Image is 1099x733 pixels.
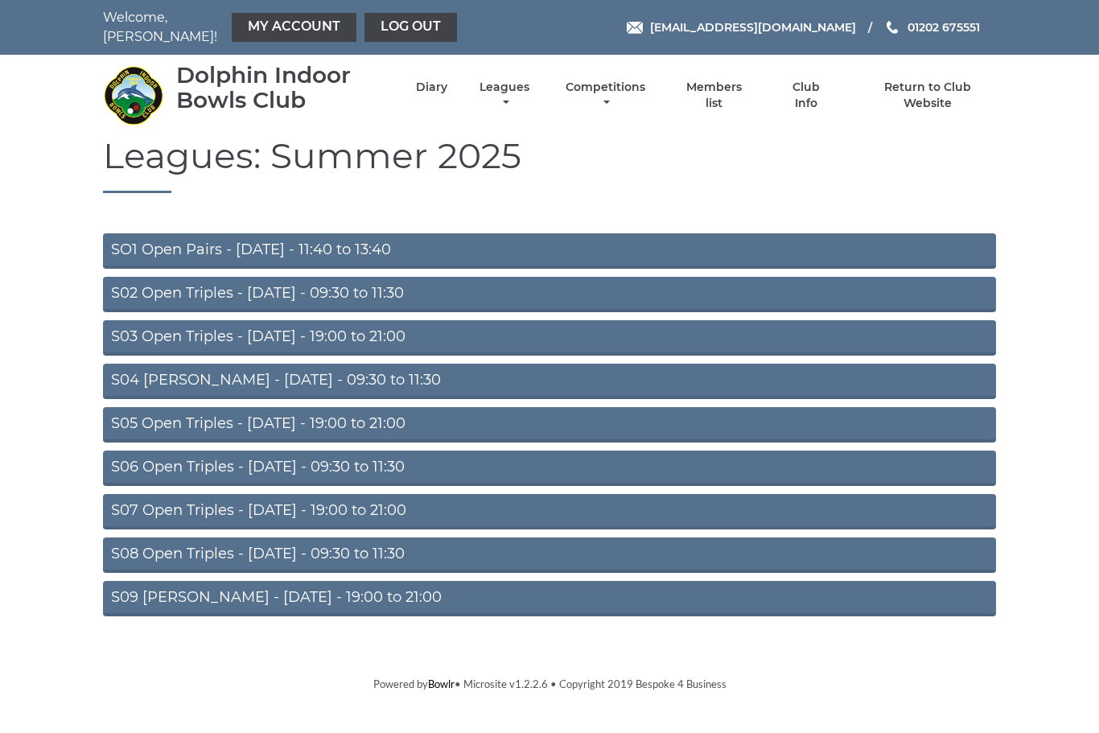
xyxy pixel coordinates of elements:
[103,407,996,443] a: S05 Open Triples - [DATE] - 19:00 to 21:00
[103,537,996,573] a: S08 Open Triples - [DATE] - 09:30 to 11:30
[103,277,996,312] a: S02 Open Triples - [DATE] - 09:30 to 11:30
[884,19,980,36] a: Phone us 01202 675551
[103,451,996,486] a: S06 Open Triples - [DATE] - 09:30 to 11:30
[562,80,649,111] a: Competitions
[887,21,898,34] img: Phone us
[650,20,856,35] span: [EMAIL_ADDRESS][DOMAIN_NAME]
[627,19,856,36] a: Email [EMAIL_ADDRESS][DOMAIN_NAME]
[627,22,643,34] img: Email
[428,677,455,690] a: Bowlr
[103,65,163,126] img: Dolphin Indoor Bowls Club
[103,233,996,269] a: SO1 Open Pairs - [DATE] - 11:40 to 13:40
[103,364,996,399] a: S04 [PERSON_NAME] - [DATE] - 09:30 to 11:30
[103,320,996,356] a: S03 Open Triples - [DATE] - 19:00 to 21:00
[103,8,461,47] nav: Welcome, [PERSON_NAME]!
[103,494,996,529] a: S07 Open Triples - [DATE] - 19:00 to 21:00
[475,80,533,111] a: Leagues
[780,80,832,111] a: Club Info
[908,20,980,35] span: 01202 675551
[416,80,447,95] a: Diary
[103,581,996,616] a: S09 [PERSON_NAME] - [DATE] - 19:00 to 21:00
[860,80,996,111] a: Return to Club Website
[373,677,726,690] span: Powered by • Microsite v1.2.2.6 • Copyright 2019 Bespoke 4 Business
[677,80,751,111] a: Members list
[364,13,457,42] a: Log out
[103,136,996,193] h1: Leagues: Summer 2025
[176,63,388,113] div: Dolphin Indoor Bowls Club
[232,13,356,42] a: My Account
